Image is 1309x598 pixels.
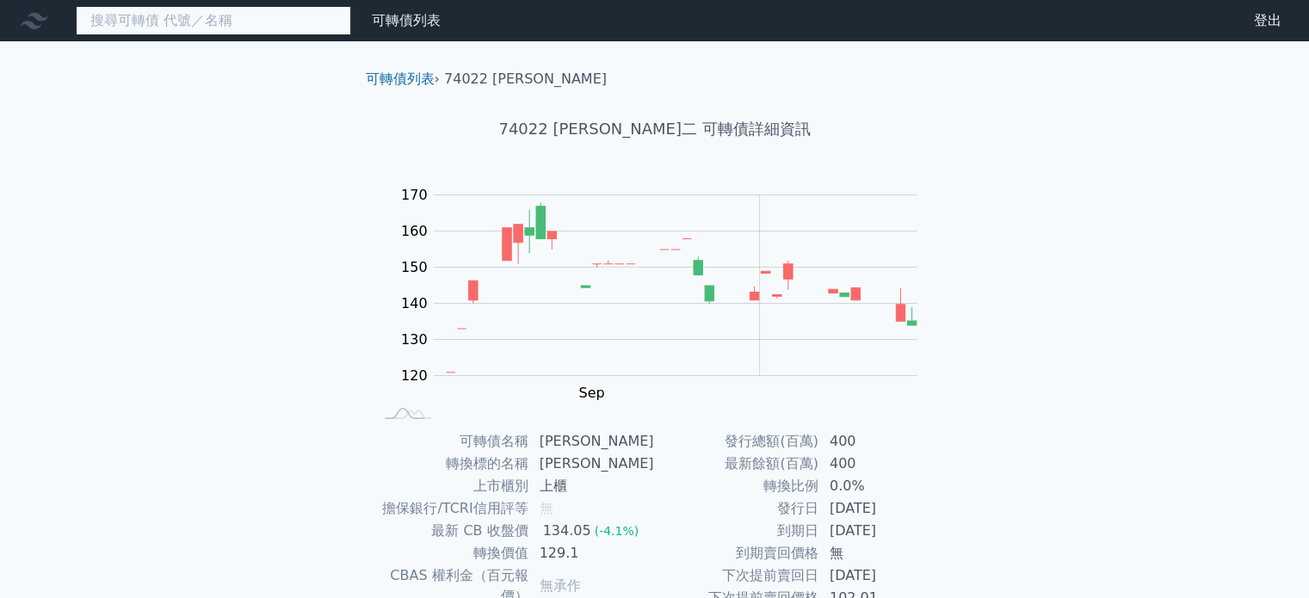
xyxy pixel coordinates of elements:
[540,521,595,541] div: 134.05
[655,520,819,542] td: 到期日
[529,430,655,453] td: [PERSON_NAME]
[819,430,937,453] td: 400
[401,295,428,311] tspan: 140
[372,12,441,28] a: 可轉債列表
[655,430,819,453] td: 發行總額(百萬)
[819,520,937,542] td: [DATE]
[366,71,435,87] a: 可轉債列表
[373,520,529,542] td: 最新 CB 收盤價
[444,69,607,89] li: 74022 [PERSON_NAME]
[529,453,655,475] td: [PERSON_NAME]
[1240,7,1295,34] a: 登出
[401,223,428,239] tspan: 160
[446,202,916,372] g: Series
[655,497,819,520] td: 發行日
[529,475,655,497] td: 上櫃
[540,500,553,516] span: 無
[373,497,529,520] td: 擔保銀行/TCRI信用評等
[352,117,958,141] h1: 74022 [PERSON_NAME]二 可轉債詳細資訊
[655,475,819,497] td: 轉換比例
[401,331,428,348] tspan: 130
[819,475,937,497] td: 0.0%
[819,497,937,520] td: [DATE]
[373,542,529,564] td: 轉換價值
[366,69,440,89] li: ›
[655,564,819,587] td: 下次提前賣回日
[401,367,428,384] tspan: 120
[373,453,529,475] td: 轉換標的名稱
[373,430,529,453] td: 可轉債名稱
[76,6,351,35] input: 搜尋可轉債 代號／名稱
[392,187,942,401] g: Chart
[655,542,819,564] td: 到期賣回價格
[540,577,581,594] span: 無承作
[655,453,819,475] td: 最新餘額(百萬)
[529,542,655,564] td: 129.1
[373,475,529,497] td: 上市櫃別
[401,187,428,203] tspan: 170
[819,453,937,475] td: 400
[819,564,937,587] td: [DATE]
[595,524,639,538] span: (-4.1%)
[401,259,428,275] tspan: 150
[819,542,937,564] td: 無
[578,385,604,401] tspan: Sep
